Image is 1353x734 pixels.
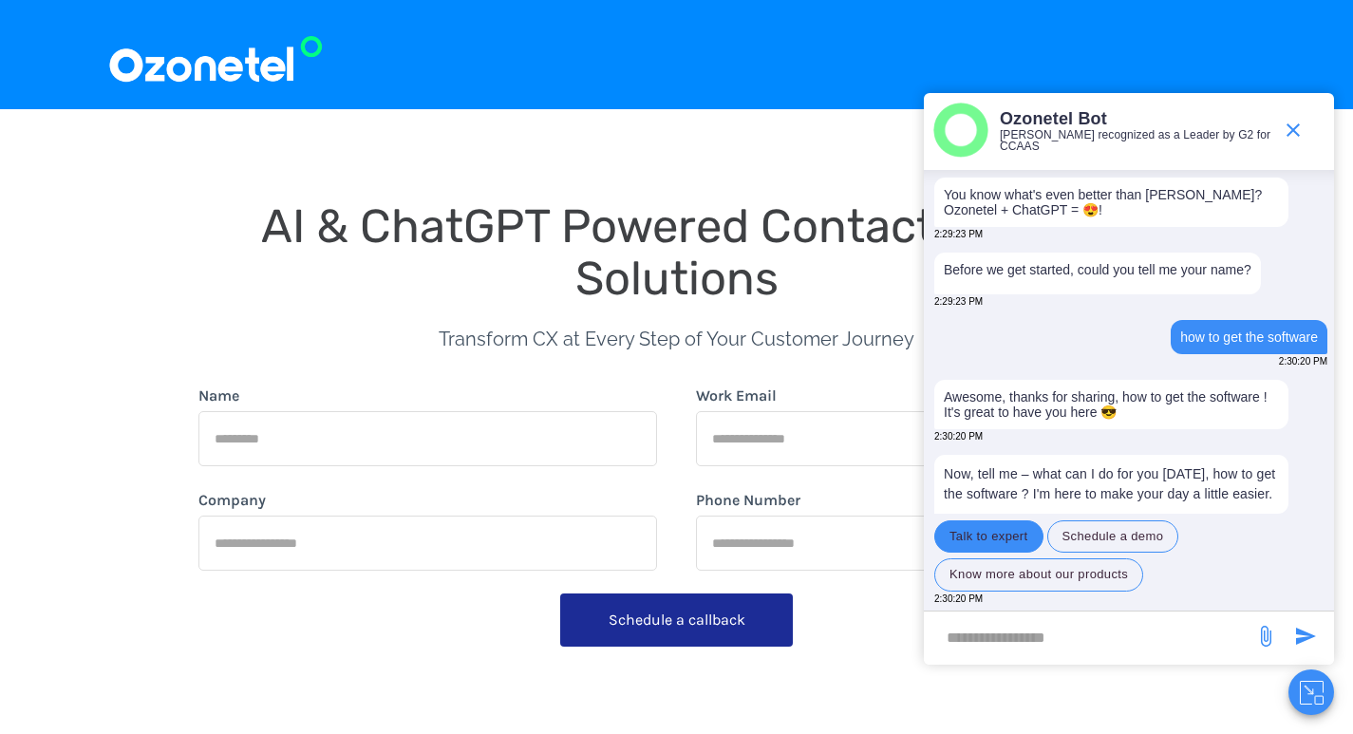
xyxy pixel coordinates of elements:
label: Name [198,385,239,407]
span: send message [1247,617,1285,655]
span: AI & ChatGPT Powered Contact Center Solutions [261,198,1104,306]
span: send message [1287,617,1325,655]
p: You know what's even better than [PERSON_NAME]? Ozonetel + ChatGPT = 😍! [944,187,1279,217]
label: Work Email [696,385,777,407]
p: [PERSON_NAME] recognized as a Leader by G2 for CCAAS [1000,129,1272,152]
div: new-msg-input [933,621,1245,655]
button: Close chat [1288,669,1334,715]
button: Talk to expert [934,520,1043,554]
span: 2:30:20 PM [934,431,983,442]
label: Company [198,489,266,512]
img: header [933,103,988,158]
span: 2:29:23 PM [934,296,983,307]
p: Ozonetel Bot [1000,108,1272,130]
form: form [198,385,1156,654]
button: Know more about our products [934,558,1143,592]
p: Before we get started, could you tell me your name? [944,262,1251,277]
span: 2:30:20 PM [1279,356,1327,367]
p: Now, tell me – what can I do for you [DATE], how to get the software ? I'm here to make your day ... [934,455,1288,514]
span: Transform CX at Every Step of Your Customer Journey [439,328,914,350]
span: end chat or minimize [1274,111,1312,149]
label: Phone Number [696,489,800,512]
button: Schedule a callback [560,593,793,647]
div: how to get the software [1180,329,1318,345]
span: 2:29:23 PM [934,229,983,239]
button: Schedule a demo [1047,520,1179,554]
span: 2:30:20 PM [934,593,983,604]
p: Awesome, thanks for sharing, how to get the software ! It's great to have you here 😎 [944,389,1279,420]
